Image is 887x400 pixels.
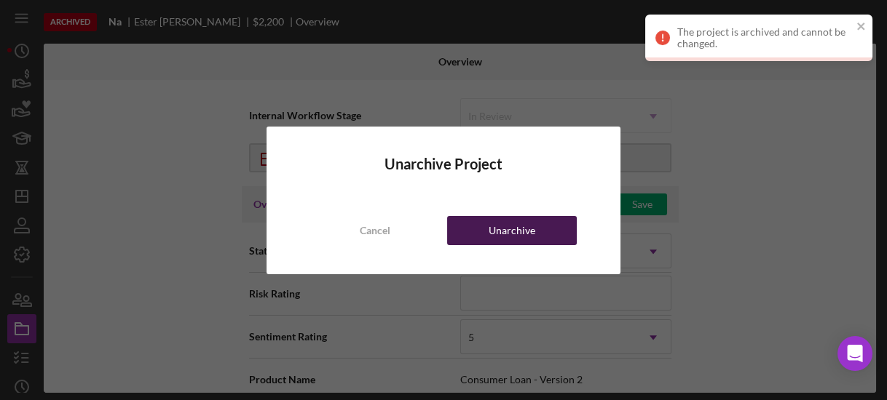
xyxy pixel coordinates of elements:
button: Cancel [310,216,440,245]
h4: Unarchive Project [310,156,576,172]
div: Cancel [360,216,390,245]
button: close [856,20,867,34]
div: Open Intercom Messenger [837,336,872,371]
button: Unarchive [447,216,577,245]
div: The project is archived and cannot be changed. [677,26,852,49]
div: Unarchive [489,216,535,245]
